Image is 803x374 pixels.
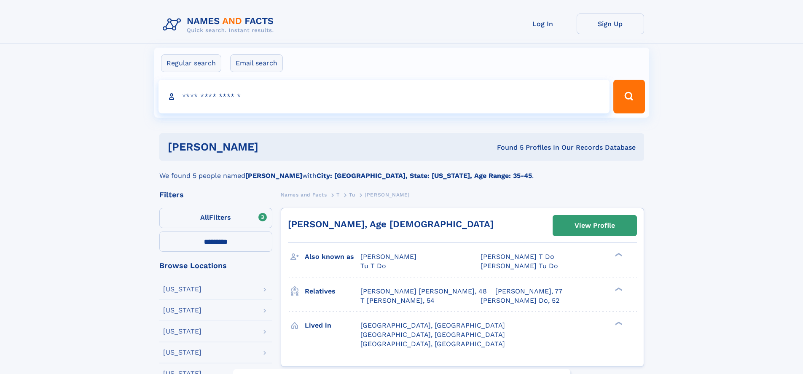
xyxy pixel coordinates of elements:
span: Tu T Do [360,262,386,270]
a: T [336,189,340,200]
b: [PERSON_NAME] [245,172,302,180]
div: We found 5 people named with . [159,161,644,181]
h3: Also known as [305,250,360,264]
a: View Profile [553,215,636,236]
div: [US_STATE] [163,286,201,293]
div: [US_STATE] [163,349,201,356]
a: [PERSON_NAME], 77 [495,287,562,296]
span: [PERSON_NAME] [360,253,416,261]
div: ❯ [613,286,623,292]
a: T [PERSON_NAME], 54 [360,296,435,305]
button: Search Button [613,80,645,113]
div: [US_STATE] [163,328,201,335]
div: Browse Locations [159,262,272,269]
input: search input [158,80,610,113]
span: [PERSON_NAME] [365,192,410,198]
span: T [336,192,340,198]
a: [PERSON_NAME] Do, 52 [481,296,559,305]
span: Tu [349,192,355,198]
span: [PERSON_NAME] Tu Do [481,262,558,270]
span: [GEOGRAPHIC_DATA], [GEOGRAPHIC_DATA] [360,331,505,339]
img: Logo Names and Facts [159,13,281,36]
a: Tu [349,189,355,200]
h1: [PERSON_NAME] [168,142,378,152]
div: View Profile [575,216,615,235]
label: Regular search [161,54,221,72]
div: ❯ [613,252,623,258]
label: Email search [230,54,283,72]
h3: Relatives [305,284,360,299]
b: City: [GEOGRAPHIC_DATA], State: [US_STATE], Age Range: 35-45 [317,172,532,180]
a: [PERSON_NAME] [PERSON_NAME], 48 [360,287,487,296]
h3: Lived in [305,318,360,333]
span: [GEOGRAPHIC_DATA], [GEOGRAPHIC_DATA] [360,321,505,329]
span: [PERSON_NAME] T Do [481,253,554,261]
a: Names and Facts [281,189,327,200]
a: Log In [509,13,577,34]
span: [GEOGRAPHIC_DATA], [GEOGRAPHIC_DATA] [360,340,505,348]
span: All [200,213,209,221]
a: [PERSON_NAME], Age [DEMOGRAPHIC_DATA] [288,219,494,229]
div: Found 5 Profiles In Our Records Database [378,143,636,152]
label: Filters [159,208,272,228]
div: [US_STATE] [163,307,201,314]
div: Filters [159,191,272,199]
a: Sign Up [577,13,644,34]
div: ❯ [613,320,623,326]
